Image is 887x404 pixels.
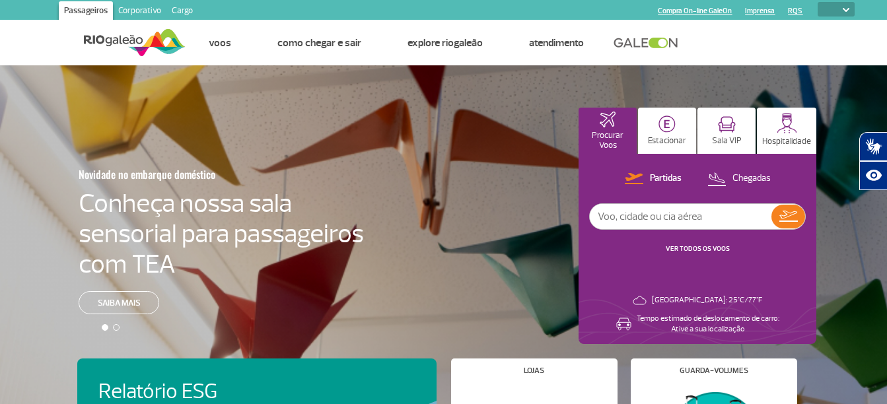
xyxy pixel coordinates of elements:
[788,7,802,15] a: RQS
[712,136,742,146] p: Sala VIP
[113,1,166,22] a: Corporativo
[79,291,159,314] a: Saiba mais
[579,108,637,154] button: Procurar Voos
[600,112,616,127] img: airplaneHomeActive.svg
[585,131,630,151] p: Procurar Voos
[98,380,308,404] h4: Relatório ESG
[745,7,775,15] a: Imprensa
[590,204,771,229] input: Voo, cidade ou cia aérea
[79,160,299,188] h3: Novidade no embarque doméstico
[166,1,198,22] a: Cargo
[666,244,730,253] a: VER TODOS OS VOOS
[529,36,584,50] a: Atendimento
[621,170,686,187] button: Partidas
[652,295,762,306] p: [GEOGRAPHIC_DATA]: 25°C/77°F
[277,36,361,50] a: Como chegar e sair
[680,367,748,374] h4: Guarda-volumes
[662,244,734,254] button: VER TODOS OS VOOS
[859,132,887,161] button: Abrir tradutor de língua de sinais.
[59,1,113,22] a: Passageiros
[859,161,887,190] button: Abrir recursos assistivos.
[524,367,544,374] h4: Lojas
[703,170,775,187] button: Chegadas
[732,172,771,185] p: Chegadas
[762,137,811,147] p: Hospitalidade
[650,172,682,185] p: Partidas
[658,116,676,133] img: carParkingHome.svg
[79,188,364,279] h4: Conheça nossa sala sensorial para passageiros com TEA
[648,136,686,146] p: Estacionar
[718,116,736,133] img: vipRoom.svg
[408,36,483,50] a: Explore RIOgaleão
[859,132,887,190] div: Plugin de acessibilidade da Hand Talk.
[638,108,696,154] button: Estacionar
[757,108,816,154] button: Hospitalidade
[777,113,797,133] img: hospitality.svg
[658,7,732,15] a: Compra On-line GaleOn
[209,36,231,50] a: Voos
[637,314,779,335] p: Tempo estimado de deslocamento de carro: Ative a sua localização
[697,108,756,154] button: Sala VIP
